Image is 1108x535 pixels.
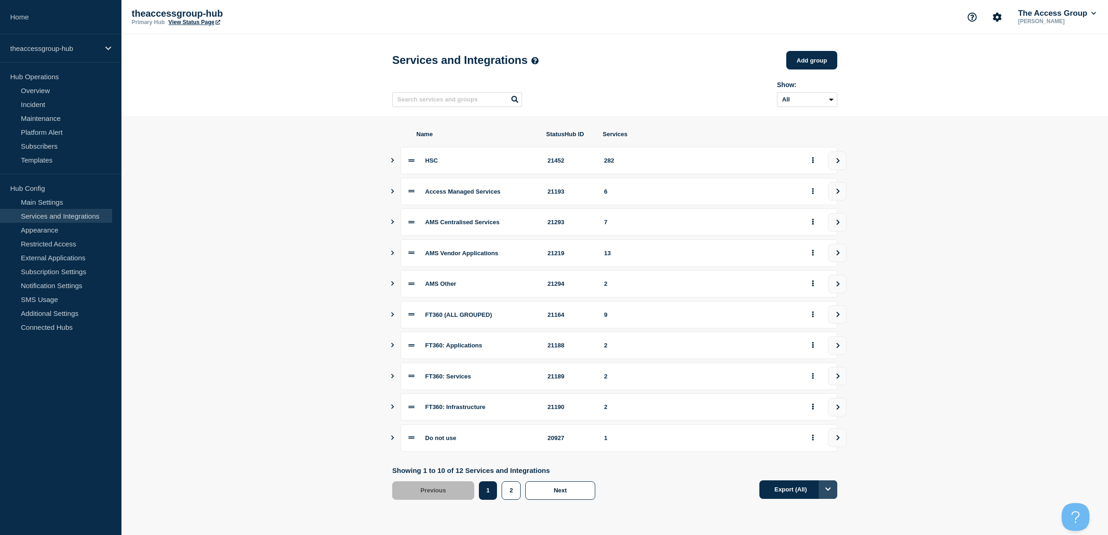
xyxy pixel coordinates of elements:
button: view group [828,244,847,262]
button: group actions [807,400,819,414]
span: FT360 (ALL GROUPED) [425,311,492,318]
button: group actions [807,246,819,260]
div: 21190 [548,403,593,410]
button: view group [828,336,847,355]
button: view group [828,428,847,447]
button: Show services [390,239,395,267]
h1: Services and Integrations [392,54,539,67]
button: group actions [807,308,819,322]
div: 2 [604,280,796,287]
button: Options [819,480,837,499]
div: 1 [604,434,796,441]
button: view group [828,275,847,293]
div: 21164 [548,311,593,318]
span: AMS Centralised Services [425,219,499,226]
input: Search services and groups [392,92,522,107]
div: 9 [604,311,796,318]
button: The Access Group [1016,9,1098,18]
span: Do not use [425,434,456,441]
span: AMS Vendor Applications [425,250,498,257]
button: 2 [502,481,521,500]
button: view group [828,398,847,416]
button: Previous [392,481,474,500]
div: 21452 [548,157,593,164]
button: group actions [807,153,819,168]
div: 6 [604,188,796,195]
div: 21193 [548,188,593,195]
button: Show services [390,363,395,390]
iframe: Help Scout Beacon - Open [1062,503,1089,531]
span: Name [416,131,535,138]
button: view group [828,305,847,324]
div: 21293 [548,219,593,226]
button: view group [828,213,847,232]
button: group actions [807,184,819,199]
span: FT360: Services [425,373,471,380]
button: Show services [390,270,395,297]
div: 21219 [548,250,593,257]
button: Support [962,7,982,27]
div: 2 [604,342,796,349]
button: group actions [807,215,819,229]
div: 21189 [548,373,593,380]
button: view group [828,151,847,170]
button: 1 [479,481,497,500]
div: 21294 [548,280,593,287]
button: Next [525,481,595,500]
button: Show services [390,147,395,174]
div: 21188 [548,342,593,349]
span: HSC [425,157,438,164]
button: Show services [390,301,395,328]
button: Show services [390,424,395,452]
button: group actions [807,369,819,384]
span: AMS Other [425,280,456,287]
p: theaccessgroup-hub [10,44,99,52]
button: group actions [807,431,819,445]
div: 20927 [548,434,593,441]
div: 2 [604,373,796,380]
button: Account settings [987,7,1007,27]
button: Add group [786,51,837,69]
span: Access Managed Services [425,188,501,195]
button: group actions [807,277,819,291]
button: view group [828,182,847,201]
span: Next [554,487,567,494]
span: FT360: Infrastructure [425,403,485,410]
a: View Status Page [168,19,220,25]
select: Archived [777,92,837,107]
button: Show services [390,332,395,359]
span: Previous [420,487,446,494]
div: 13 [604,250,796,257]
p: Showing 1 to 10 of 12 Services and Integrations [392,466,600,474]
p: theaccessgroup-hub [132,8,317,19]
button: Show services [390,208,395,236]
p: [PERSON_NAME] [1016,18,1098,25]
span: StatusHub ID [546,131,592,138]
button: Show services [390,393,395,421]
div: Show: [777,81,837,88]
span: FT360: Applications [425,342,482,349]
p: Primary Hub [132,19,165,25]
span: Services [603,131,796,138]
button: Export (All) [759,480,837,499]
div: 7 [604,219,796,226]
div: 2 [604,403,796,410]
button: Show services [390,178,395,205]
button: view group [828,367,847,385]
button: group actions [807,338,819,352]
div: 282 [604,157,796,164]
